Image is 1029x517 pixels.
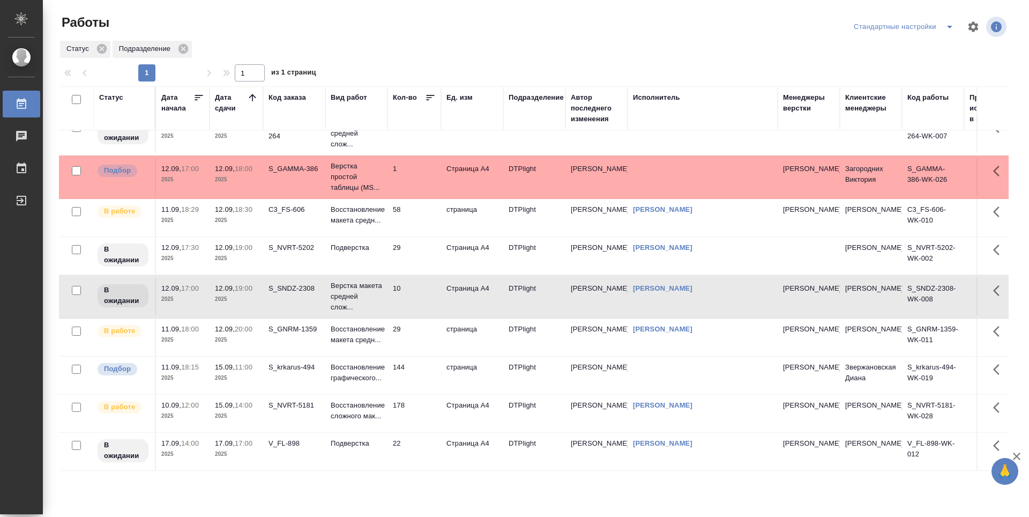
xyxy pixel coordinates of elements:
[840,319,902,356] td: [PERSON_NAME]
[446,92,473,103] div: Ед. изм
[161,449,204,460] p: 2025
[783,362,834,373] p: [PERSON_NAME]
[269,120,320,142] div: KZH_Abbottkz-264
[331,362,382,383] p: Восстановление графического...
[96,164,150,178] div: Можно подбирать исполнителей
[235,401,252,409] p: 14:00
[181,325,199,333] p: 18:00
[633,92,680,103] div: Исполнитель
[104,206,135,217] p: В работе
[161,335,204,345] p: 2025
[970,92,1018,124] div: Прогресс исполнителя в SC
[161,411,204,422] p: 2025
[331,117,382,150] p: Верстка макета средней слож...
[840,278,902,315] td: [PERSON_NAME]
[271,66,316,82] span: из 1 страниц
[181,165,199,173] p: 17:00
[215,253,258,264] p: 2025
[331,280,382,313] p: Верстка макета средней слож...
[565,237,628,275] td: [PERSON_NAME]
[161,373,204,383] p: 2025
[235,439,252,447] p: 17:00
[633,325,692,333] a: [PERSON_NAME]
[161,439,181,447] p: 17.09,
[840,237,902,275] td: [PERSON_NAME]
[783,92,834,114] div: Менеджеры верстки
[441,319,503,356] td: страница
[96,324,150,338] div: Исполнитель выполняет работу
[215,401,235,409] p: 15.09,
[783,164,834,174] p: [PERSON_NAME]
[161,253,204,264] p: 2025
[215,373,258,383] p: 2025
[783,324,834,335] p: [PERSON_NAME]
[215,335,258,345] p: 2025
[902,319,964,356] td: S_GNRM-1359-WK-011
[902,395,964,432] td: S_NVRT-5181-WK-028
[331,438,382,449] p: Подверстка
[633,439,692,447] a: [PERSON_NAME]
[215,363,235,371] p: 15.09,
[181,205,199,213] p: 18:29
[441,115,503,152] td: Страница А4
[387,357,441,394] td: 144
[565,158,628,196] td: [PERSON_NAME]
[215,174,258,185] p: 2025
[387,237,441,275] td: 29
[104,364,131,374] p: Подбор
[161,205,181,213] p: 11.09,
[441,278,503,315] td: Страница А4
[565,433,628,470] td: [PERSON_NAME]
[387,158,441,196] td: 1
[503,115,565,152] td: DTPlight
[441,433,503,470] td: Страница А4
[565,395,628,432] td: [PERSON_NAME]
[215,165,235,173] p: 12.09,
[840,357,902,394] td: Звержановская Диана
[215,243,235,252] p: 12.09,
[441,158,503,196] td: Страница А4
[987,395,1012,420] button: Здесь прячутся важные кнопки
[60,41,110,58] div: Статус
[840,158,902,196] td: Загородних Виктория
[181,243,199,252] p: 17:30
[181,439,199,447] p: 14:00
[235,205,252,213] p: 18:30
[269,324,320,335] div: S_GNRM-1359
[565,319,628,356] td: [PERSON_NAME]
[503,278,565,315] td: DTPlight
[503,319,565,356] td: DTPlight
[503,433,565,470] td: DTPlight
[96,362,150,376] div: Можно подбирать исполнителей
[503,158,565,196] td: DTPlight
[387,319,441,356] td: 29
[633,205,692,213] a: [PERSON_NAME]
[902,357,964,394] td: S_krkarus-494-WK-019
[902,115,964,152] td: KZH_Abbottkz-264-WK-007
[331,161,382,193] p: Верстка простой таблицы (MS...
[161,294,204,305] p: 2025
[840,395,902,432] td: [PERSON_NAME]
[987,319,1012,344] button: Здесь прячутся важные кнопки
[215,449,258,460] p: 2025
[393,92,417,103] div: Кол-во
[161,92,193,114] div: Дата начала
[387,278,441,315] td: 10
[783,438,834,449] p: [PERSON_NAME]
[783,204,834,215] p: [PERSON_NAME]
[215,284,235,292] p: 12.09,
[987,237,1012,263] button: Здесь прячутся важные кнопки
[907,92,949,103] div: Код работы
[503,357,565,394] td: DTPlight
[902,158,964,196] td: S_GAMMA-386-WK-026
[215,439,235,447] p: 17.09,
[565,199,628,237] td: [PERSON_NAME]
[161,243,181,252] p: 12.09,
[991,458,1018,485] button: 🙏
[565,278,628,315] td: [PERSON_NAME]
[840,433,902,470] td: [PERSON_NAME]
[987,357,1012,382] button: Здесь прячутся важные кнопки
[96,120,150,145] div: Исполнитель назначен, приступать к работе пока рано
[783,400,834,411] p: [PERSON_NAME]
[331,324,382,345] p: Восстановление макета средн...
